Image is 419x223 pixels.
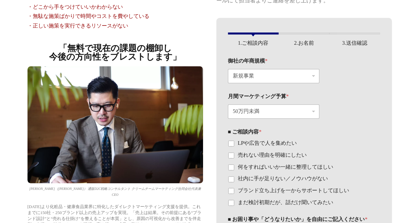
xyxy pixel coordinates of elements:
span: 1.ご相談内容 [233,40,273,46]
span: 1 [228,32,279,34]
label: LPや広告で人を集めたい [234,140,297,147]
span: 3 [329,32,380,34]
legend: ■ ご相談内容 [228,129,262,135]
label: 月間マーケティング予算 [228,93,289,99]
span: 2.お名前 [289,40,319,46]
span: 3.送信確認 [337,40,372,46]
label: ブランド立ち上げを一からサポートしてほしい [234,187,349,194]
figcaption: [PERSON_NAME]（[PERSON_NAME]） 通販D2C戦略コンサルタント クリームチームマーケティング合同会社代表兼CEO [27,186,203,198]
label: まだ検討初期だが、話だけ聞いてみたい [234,199,333,206]
h5: 「無料で現在の課題の棚卸し 今後の方向性をブレストします」 [27,44,203,61]
label: 何をすればいいか一緒に整理してほしい [234,164,333,171]
label: 御社の年商規模 [228,58,268,64]
label: ■ お困り事や「どうなりたいか」を自由にご記入ください [228,216,368,222]
span: 2 [279,32,329,34]
label: 売れない理由を明確にしたい [234,152,307,159]
label: 社内に手が足りない／ノウハウがない [234,175,328,182]
img: 化粧品・健康食品 通販・D2C業界に特化したコンサルティングとダイレクトマーケティング支援 [27,66,203,183]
